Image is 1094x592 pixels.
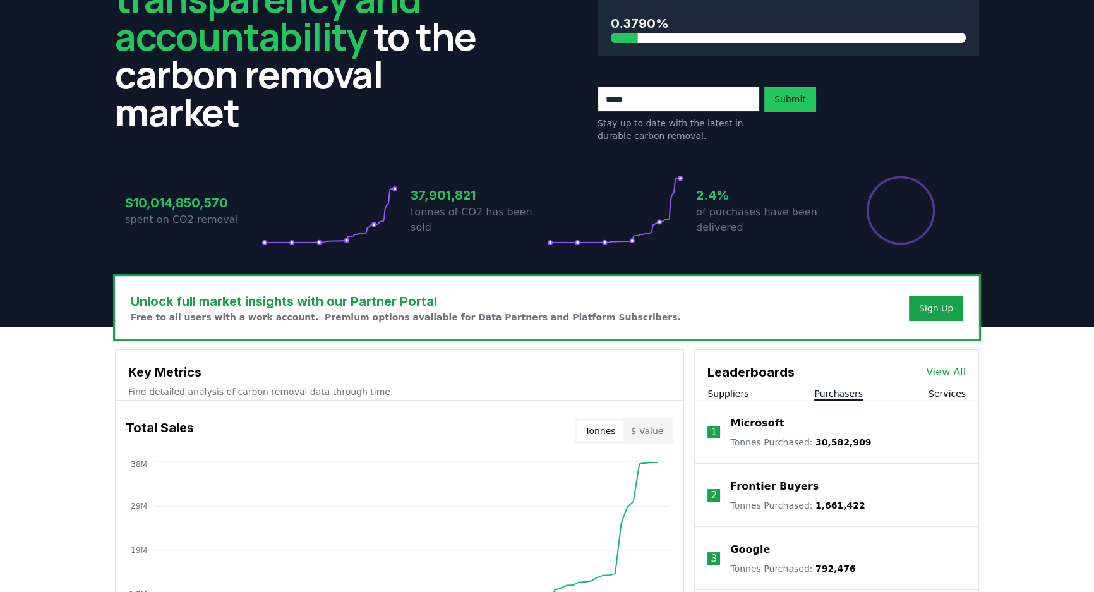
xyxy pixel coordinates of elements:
[815,437,872,447] span: 30,582,909
[577,421,623,441] button: Tonnes
[730,416,784,431] a: Microsoft
[865,175,936,246] div: Percentage of sales delivered
[711,551,717,566] p: 3
[131,546,147,555] tspan: 19M
[696,205,833,235] p: of purchases have been delivered
[730,542,770,557] a: Google
[128,363,671,382] h3: Key Metrics
[696,186,833,205] h3: 2.4%
[125,212,261,227] p: spent on CO2 removal
[131,460,147,469] tspan: 38M
[730,562,855,575] p: Tonnes Purchased :
[126,418,194,444] h3: Total Sales
[411,186,547,205] h3: 37,901,821
[128,385,671,398] p: Find detailed analysis of carbon removal data through time.
[598,117,759,142] p: Stay up to date with the latest in durable carbon removal.
[730,436,871,449] p: Tonnes Purchased :
[131,311,681,323] p: Free to all users with a work account. Premium options available for Data Partners and Platform S...
[707,387,748,400] button: Suppliers
[131,502,147,510] tspan: 29M
[411,205,547,235] p: tonnes of CO2 has been sold
[125,193,261,212] h3: $10,014,850,570
[926,365,966,380] a: View All
[711,488,717,503] p: 2
[730,479,819,494] a: Frontier Buyers
[919,302,953,315] a: Sign Up
[764,87,816,112] button: Submit
[711,425,717,440] p: 1
[131,292,681,311] h3: Unlock full market insights with our Partner Portal
[909,296,963,321] button: Sign Up
[815,500,865,510] span: 1,661,422
[707,363,795,382] h3: Leaderboards
[815,564,856,574] span: 792,476
[814,387,863,400] button: Purchasers
[623,421,671,441] button: $ Value
[611,14,966,33] h3: 0.3790%
[929,387,966,400] button: Services
[730,499,865,512] p: Tonnes Purchased :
